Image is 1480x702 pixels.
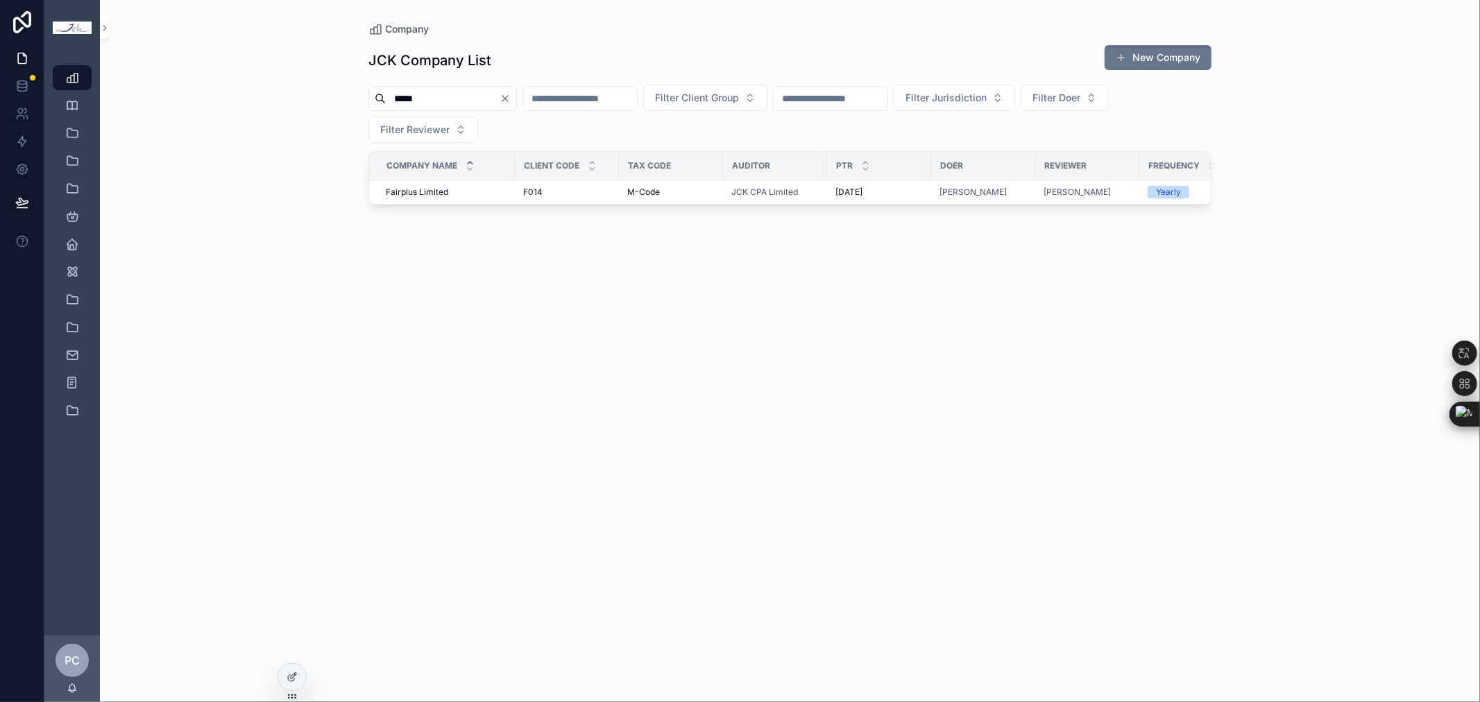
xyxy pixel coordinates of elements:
[628,160,671,171] span: Tax Code
[386,187,507,198] a: Fairplus Limited
[1148,186,1235,198] a: Yearly
[905,91,987,105] span: Filter Jurisdiction
[500,93,516,104] button: Clear
[368,22,429,36] a: Company
[1044,160,1087,171] span: Reviewer
[627,187,715,198] a: M-Code
[643,85,767,111] button: Select Button
[1148,160,1200,171] span: Frequency
[1032,91,1080,105] span: Filter Doer
[1044,187,1111,198] a: [PERSON_NAME]
[1021,85,1109,111] button: Select Button
[380,123,450,137] span: Filter Reviewer
[894,85,1015,111] button: Select Button
[836,160,853,171] span: PTR
[940,160,963,171] span: Doer
[627,187,660,198] span: M-Code
[53,22,92,35] img: App logo
[44,55,100,441] div: scrollable content
[939,187,1007,198] a: [PERSON_NAME]
[523,187,543,198] span: F014
[731,187,798,198] a: JCK CPA Limited
[368,117,478,143] button: Select Button
[1156,186,1181,198] div: Yearly
[386,160,457,171] span: Company Name
[368,51,491,70] h1: JCK Company List
[655,91,739,105] span: Filter Client Group
[523,187,611,198] a: F014
[731,187,819,198] a: JCK CPA Limited
[732,160,770,171] span: Auditor
[835,187,862,198] span: [DATE]
[524,160,579,171] span: Client Code
[939,187,1027,198] a: [PERSON_NAME]
[1105,45,1211,70] button: New Company
[1044,187,1131,198] a: [PERSON_NAME]
[835,187,923,198] a: [DATE]
[65,652,80,669] span: PC
[386,187,448,198] span: Fairplus Limited
[385,22,429,36] span: Company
